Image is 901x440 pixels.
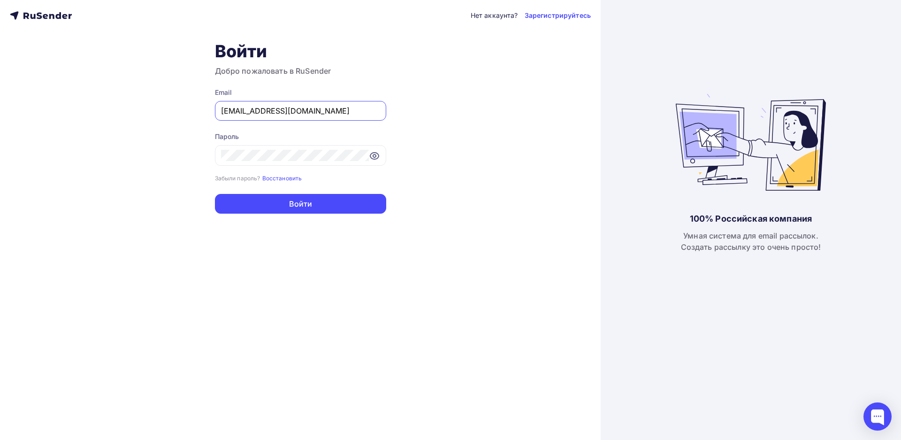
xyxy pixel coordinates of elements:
[262,174,302,182] a: Восстановить
[262,175,302,182] small: Восстановить
[215,88,386,97] div: Email
[215,132,386,141] div: Пароль
[681,230,821,253] div: Умная система для email рассылок. Создать рассылку это очень просто!
[525,11,591,20] a: Зарегистрируйтесь
[215,41,386,62] h1: Войти
[215,175,260,182] small: Забыли пароль?
[215,65,386,77] h3: Добро пожаловать в RuSender
[215,194,386,214] button: Войти
[690,213,812,224] div: 100% Российская компания
[471,11,518,20] div: Нет аккаунта?
[221,105,380,116] input: Укажите свой email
